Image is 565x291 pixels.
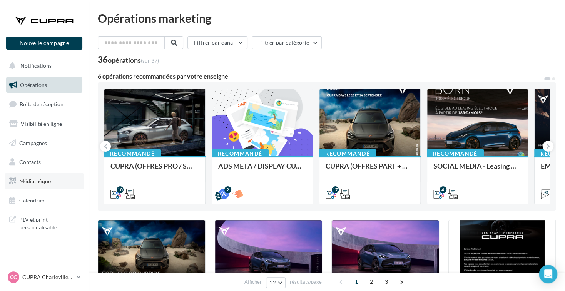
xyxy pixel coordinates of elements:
[10,273,17,281] span: CC
[19,139,47,146] span: Campagnes
[98,55,159,64] div: 36
[332,186,339,193] div: 17
[5,116,84,132] a: Visibilité en ligne
[244,278,262,286] span: Afficher
[218,162,307,177] div: ADS META / DISPLAY CUPRA DAYS Septembre 2025
[427,149,484,158] div: Recommandé
[5,192,84,209] a: Calendrier
[21,120,62,127] span: Visibilité en ligne
[187,36,247,49] button: Filtrer par canal
[19,197,45,204] span: Calendrier
[19,159,41,165] span: Contacts
[110,162,199,177] div: CUPRA (OFFRES PRO / SEPT) - SOCIAL MEDIA
[6,37,82,50] button: Nouvelle campagne
[212,149,269,158] div: Recommandé
[6,270,82,284] a: CC CUPRA Charleville-[GEOGRAPHIC_DATA]
[269,279,276,286] span: 12
[290,278,322,286] span: résultats/page
[5,135,84,151] a: Campagnes
[20,82,47,88] span: Opérations
[117,186,124,193] div: 10
[20,101,64,107] span: Boîte de réception
[22,273,74,281] p: CUPRA Charleville-[GEOGRAPHIC_DATA]
[5,173,84,189] a: Médiathèque
[5,211,84,234] a: PLV et print personnalisable
[108,57,159,64] div: opérations
[19,178,51,184] span: Médiathèque
[380,276,393,288] span: 3
[319,149,376,158] div: Recommandé
[5,154,84,170] a: Contacts
[433,162,522,177] div: SOCIAL MEDIA - Leasing social électrique - CUPRA Born
[20,62,52,69] span: Notifications
[98,73,543,79] div: 6 opérations recommandées par votre enseigne
[365,276,378,288] span: 2
[350,276,363,288] span: 1
[539,265,557,283] div: Open Intercom Messenger
[224,186,231,193] div: 2
[266,277,286,288] button: 12
[104,149,161,158] div: Recommandé
[252,36,322,49] button: Filtrer par catégorie
[141,57,159,64] span: (sur 37)
[5,96,84,112] a: Boîte de réception
[98,12,556,24] div: Opérations marketing
[440,186,446,193] div: 4
[19,214,79,231] span: PLV et print personnalisable
[5,58,81,74] button: Notifications
[326,162,414,177] div: CUPRA (OFFRES PART + CUPRA DAYS / SEPT) - SOCIAL MEDIA
[5,77,84,93] a: Opérations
